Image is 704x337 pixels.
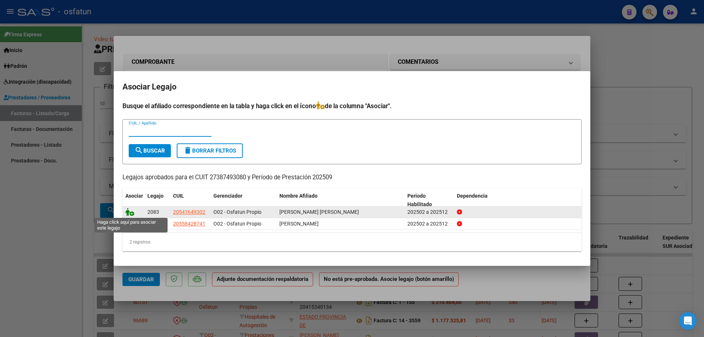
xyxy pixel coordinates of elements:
[279,209,359,215] span: OLGUIN PAMPALONE JOAQUIN FELIPE
[122,101,582,111] h4: Busque el afiliado correspondiente en la tabla y haga click en el ícono de la columna "Asociar".
[173,209,205,215] span: 20541649302
[213,209,261,215] span: O02 - Osfatun Propio
[173,221,205,227] span: 20558428741
[407,220,451,228] div: 202502 a 202512
[135,146,143,155] mat-icon: search
[122,233,582,251] div: 2 registros
[147,209,159,215] span: 2083
[213,221,261,227] span: O02 - Osfatun Propio
[122,188,144,212] datatable-header-cell: Asociar
[144,188,170,212] datatable-header-cell: Legajo
[135,147,165,154] span: Buscar
[125,193,143,199] span: Asociar
[122,173,582,182] p: Legajos aprobados para el CUIT 27387493080 y Período de Prestación 202509
[454,188,582,212] datatable-header-cell: Dependencia
[147,221,159,227] span: 1932
[173,193,184,199] span: CUIL
[407,208,451,216] div: 202502 a 202512
[404,188,454,212] datatable-header-cell: Periodo Habilitado
[183,146,192,155] mat-icon: delete
[177,143,243,158] button: Borrar Filtros
[457,193,488,199] span: Dependencia
[129,144,171,157] button: Buscar
[679,312,697,330] div: Open Intercom Messenger
[147,193,164,199] span: Legajo
[276,188,404,212] datatable-header-cell: Nombre Afiliado
[407,193,432,207] span: Periodo Habilitado
[279,193,318,199] span: Nombre Afiliado
[210,188,276,212] datatable-header-cell: Gerenciador
[170,188,210,212] datatable-header-cell: CUIL
[122,80,582,94] h2: Asociar Legajo
[279,221,319,227] span: TORRES GENNARO
[183,147,236,154] span: Borrar Filtros
[213,193,242,199] span: Gerenciador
